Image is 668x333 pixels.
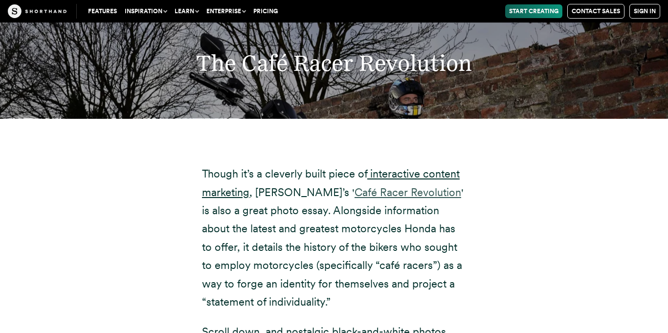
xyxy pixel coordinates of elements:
[202,167,460,198] a: interactive content marketing
[8,4,67,18] img: The Craft
[202,4,249,18] button: Enterprise
[567,4,624,19] a: Contact Sales
[202,165,466,311] p: Though it’s a cleverly built piece of , [PERSON_NAME]’s ' ' is also a great photo essay. Alongsid...
[81,49,586,76] h2: The Café Racer Revolution
[629,4,660,19] a: Sign in
[171,4,202,18] button: Learn
[355,186,461,199] a: Café Racer Revolution
[505,4,562,18] a: Start Creating
[84,4,121,18] a: Features
[121,4,171,18] button: Inspiration
[249,4,282,18] a: Pricing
